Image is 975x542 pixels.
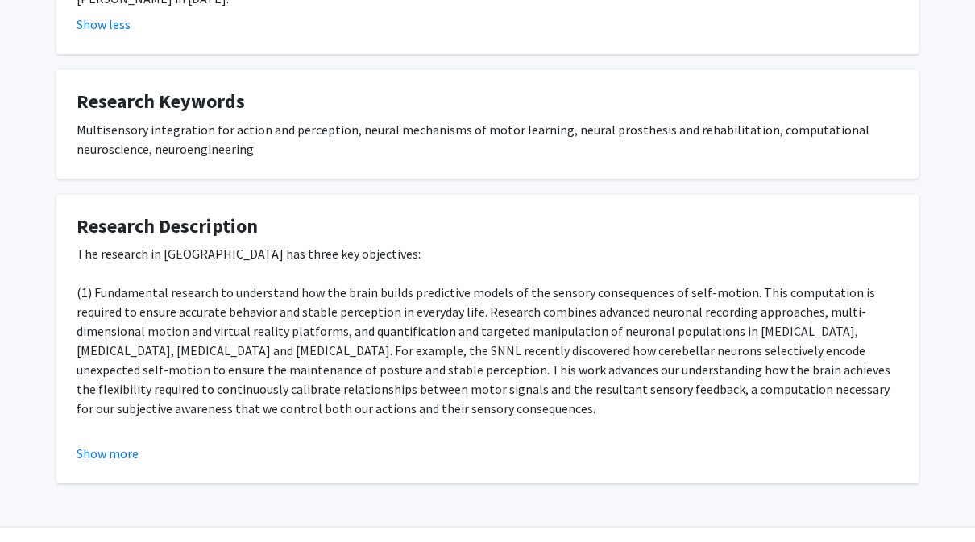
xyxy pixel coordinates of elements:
[77,14,131,34] button: Show less
[77,444,139,463] button: Show more
[77,215,898,238] h4: Research Description
[12,470,68,530] iframe: Chat
[77,120,898,159] div: Multisensory integration for action and perception, neural mechanisms of motor learning, neural p...
[77,90,898,114] h4: Research Keywords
